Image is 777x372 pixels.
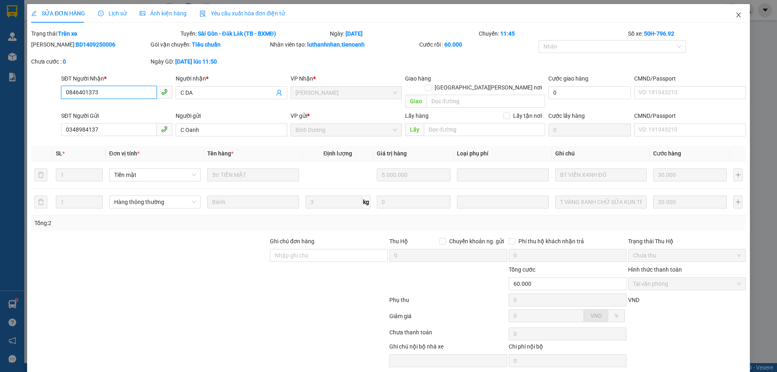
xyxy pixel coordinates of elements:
span: Lấy [405,123,424,136]
span: SỬA ĐƠN HÀNG [31,10,85,17]
div: Chưa cước : [31,57,149,66]
span: picture [140,11,145,16]
b: Trên xe [58,30,77,37]
label: Hình thức thanh toán [628,266,682,273]
div: Tuyến: [180,29,329,38]
div: Số xe: [627,29,747,38]
div: Trạng thái: [30,29,180,38]
input: VD: Bàn, Ghế [207,168,299,181]
div: CMND/Passport [634,111,745,120]
span: Định lượng [323,150,352,157]
b: 60.000 [444,41,462,48]
input: Ghi chú đơn hàng [270,249,388,262]
span: clock-circle [98,11,104,16]
input: 0 [653,168,727,181]
span: Lịch sử [98,10,127,17]
div: Trạng thái Thu Hộ [628,237,746,246]
b: Sài Gòn - Đăk Lăk (TB - BXMĐ) [198,30,276,37]
span: % [614,312,618,319]
span: Tên hàng [207,150,234,157]
input: Ghi Chú [555,196,647,208]
div: Gói vận chuyển: [151,40,268,49]
span: Giao [405,95,427,108]
div: SĐT Người Nhận [61,74,172,83]
span: SL [56,150,62,157]
b: BD1409250006 [76,41,115,48]
input: VD: Bàn, Ghế [207,196,299,208]
span: Chưa thu [633,249,741,261]
div: Nhân viên tạo: [270,40,418,49]
label: Ghi chú đơn hàng [270,238,314,244]
th: Ghi chú [552,146,650,162]
button: plus [733,168,742,181]
div: Người nhận [176,74,287,83]
div: Chi phí nội bộ [509,342,626,354]
b: 11:45 [500,30,515,37]
span: Lấy tận nơi [510,111,545,120]
div: Người gửi [176,111,287,120]
button: delete [34,168,47,181]
span: Chuyển khoản ng. gửi [446,237,507,246]
span: VND [590,312,602,319]
input: Ghi Chú [555,168,647,181]
span: Bình Dương [295,124,397,136]
div: Ngày GD: [151,57,268,66]
input: Dọc đường [427,95,545,108]
b: luthanhnhan.tienoanh [307,41,365,48]
span: Giá trị hàng [377,150,407,157]
div: Ghi chú nội bộ nhà xe [389,342,507,354]
span: user-add [276,89,282,96]
button: delete [34,196,47,208]
span: edit [31,11,37,16]
span: Phí thu hộ khách nhận trả [515,237,587,246]
span: Tại văn phòng [633,278,741,290]
div: VP gửi [291,111,402,120]
button: Close [727,4,750,27]
div: Chưa thanh toán [388,328,508,342]
span: Đơn vị tính [109,150,140,157]
img: icon [200,11,206,17]
input: Cước lấy hàng [548,123,631,136]
span: Hàng thông thường [114,196,196,208]
span: [GEOGRAPHIC_DATA][PERSON_NAME] nơi [431,83,545,92]
span: Cư Kuin [295,87,397,99]
b: [DATE] lúc 11:50 [175,58,217,65]
b: 50H-796.92 [644,30,674,37]
b: 0 [63,58,66,65]
th: Loại phụ phí [454,146,552,162]
span: close [735,12,742,18]
input: 0 [377,168,450,181]
button: plus [733,196,742,208]
input: Cước giao hàng [548,86,631,99]
span: Giao hàng [405,75,431,82]
div: Ngày: [329,29,478,38]
span: kg [362,196,370,208]
span: VP Nhận [291,75,313,82]
div: Tổng: 2 [34,219,300,227]
div: Cước rồi : [419,40,537,49]
label: Cước lấy hàng [548,113,585,119]
span: Cước hàng [653,150,681,157]
div: Chuyến: [478,29,627,38]
div: CMND/Passport [634,74,745,83]
span: Thu Hộ [389,238,408,244]
input: Dọc đường [424,123,545,136]
label: Cước giao hàng [548,75,588,82]
span: Tiền mặt [114,169,196,181]
span: phone [161,126,168,132]
div: SĐT Người Gửi [61,111,172,120]
input: 0 [653,196,727,208]
b: [DATE] [346,30,363,37]
div: [PERSON_NAME]: [31,40,149,49]
span: Tổng cước [509,266,535,273]
span: Yêu cầu xuất hóa đơn điện tử [200,10,285,17]
span: Ảnh kiện hàng [140,10,187,17]
div: Phụ thu [388,295,508,310]
input: 0 [377,196,450,208]
span: VND [628,297,639,303]
span: phone [161,89,168,95]
div: Giảm giá [388,312,508,326]
span: Lấy hàng [405,113,429,119]
b: Tiêu chuẩn [192,41,221,48]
